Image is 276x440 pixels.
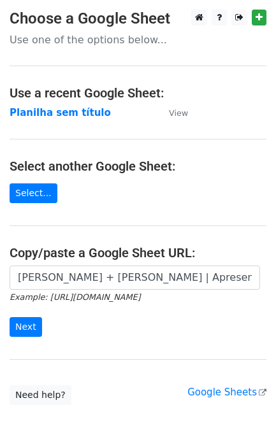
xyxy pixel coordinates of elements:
input: Next [10,317,42,337]
h4: Select another Google Sheet: [10,159,266,174]
a: Planilha sem título [10,107,111,118]
p: Use one of the options below... [10,33,266,46]
small: View [169,108,188,118]
a: Google Sheets [187,387,266,398]
a: View [156,107,188,118]
small: Example: [URL][DOMAIN_NAME] [10,292,140,302]
a: Select... [10,183,57,203]
h4: Use a recent Google Sheet: [10,85,266,101]
a: Need help? [10,385,71,405]
h3: Choose a Google Sheet [10,10,266,28]
h4: Copy/paste a Google Sheet URL: [10,245,266,260]
input: Paste your Google Sheet URL here [10,266,260,290]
